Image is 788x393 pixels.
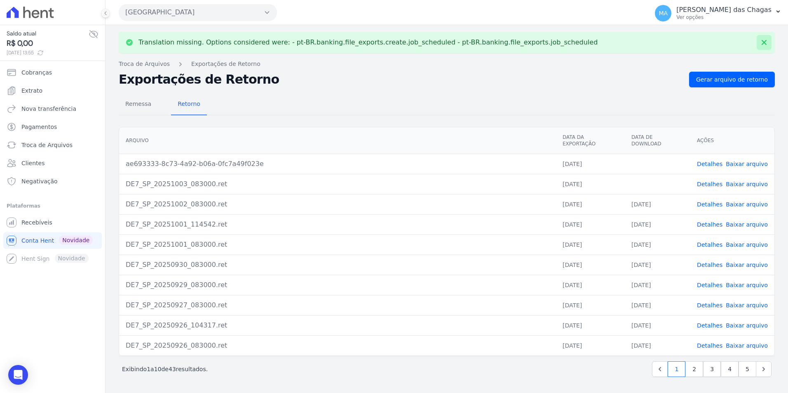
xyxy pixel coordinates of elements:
[625,315,690,335] td: [DATE]
[697,221,722,228] a: Detalhes
[169,366,176,372] span: 43
[685,361,703,377] a: 2
[3,214,102,231] a: Recebíveis
[703,361,721,377] a: 3
[689,72,775,87] a: Gerar arquivo de retorno
[652,361,668,377] a: Previous
[697,201,722,208] a: Detalhes
[7,201,98,211] div: Plataformas
[625,234,690,255] td: [DATE]
[556,255,625,275] td: [DATE]
[556,127,625,154] th: Data da Exportação
[3,82,102,99] a: Extrato
[126,280,549,290] div: DE7_SP_20250929_083000.ret
[126,179,549,189] div: DE7_SP_20251003_083000.ret
[122,365,208,373] p: Exibindo a de resultados.
[21,236,54,245] span: Conta Hent
[126,199,549,209] div: DE7_SP_20251002_083000.ret
[3,173,102,189] a: Negativação
[625,275,690,295] td: [DATE]
[697,282,722,288] a: Detalhes
[625,335,690,356] td: [DATE]
[8,365,28,385] div: Open Intercom Messenger
[726,342,768,349] a: Baixar arquivo
[126,240,549,250] div: DE7_SP_20251001_083000.ret
[119,60,170,68] a: Troca de Arquivos
[726,322,768,329] a: Baixar arquivo
[726,241,768,248] a: Baixar arquivo
[7,29,89,38] span: Saldo atual
[120,96,156,112] span: Remessa
[556,214,625,234] td: [DATE]
[119,4,277,21] button: [GEOGRAPHIC_DATA]
[556,174,625,194] td: [DATE]
[59,236,93,245] span: Novidade
[3,155,102,171] a: Clientes
[556,295,625,315] td: [DATE]
[556,275,625,295] td: [DATE]
[119,74,682,85] h2: Exportações de Retorno
[690,127,774,154] th: Ações
[659,10,668,16] span: MA
[697,181,722,187] a: Detalhes
[3,232,102,249] a: Conta Hent Novidade
[191,60,260,68] a: Exportações de Retorno
[726,282,768,288] a: Baixar arquivo
[625,127,690,154] th: Data de Download
[21,123,57,131] span: Pagamentos
[697,342,722,349] a: Detalhes
[21,68,52,77] span: Cobranças
[625,194,690,214] td: [DATE]
[726,181,768,187] a: Baixar arquivo
[3,101,102,117] a: Nova transferência
[126,260,549,270] div: DE7_SP_20250930_083000.ret
[126,300,549,310] div: DE7_SP_20250927_083000.ret
[556,154,625,174] td: [DATE]
[625,214,690,234] td: [DATE]
[119,127,556,154] th: Arquivo
[756,361,772,377] a: Next
[126,220,549,229] div: DE7_SP_20251001_114542.ret
[7,49,89,56] span: [DATE] 13:55
[726,302,768,309] a: Baixar arquivo
[21,218,52,227] span: Recebíveis
[696,75,768,84] span: Gerar arquivo de retorno
[154,366,162,372] span: 10
[21,177,58,185] span: Negativação
[625,295,690,315] td: [DATE]
[625,255,690,275] td: [DATE]
[556,194,625,214] td: [DATE]
[7,64,98,267] nav: Sidebar
[147,366,150,372] span: 1
[126,320,549,330] div: DE7_SP_20250926_104317.ret
[21,105,76,113] span: Nova transferência
[3,137,102,153] a: Troca de Arquivos
[3,64,102,81] a: Cobranças
[721,361,739,377] a: 4
[676,14,772,21] p: Ver opções
[119,94,158,115] a: Remessa
[126,341,549,351] div: DE7_SP_20250926_083000.ret
[556,234,625,255] td: [DATE]
[556,315,625,335] td: [DATE]
[697,262,722,268] a: Detalhes
[697,302,722,309] a: Detalhes
[171,94,207,115] a: Retorno
[697,161,722,167] a: Detalhes
[173,96,205,112] span: Retorno
[697,241,722,248] a: Detalhes
[3,119,102,135] a: Pagamentos
[21,87,42,95] span: Extrato
[21,141,73,149] span: Troca de Arquivos
[556,335,625,356] td: [DATE]
[739,361,756,377] a: 5
[726,262,768,268] a: Baixar arquivo
[726,201,768,208] a: Baixar arquivo
[7,38,89,49] span: R$ 0,00
[119,60,775,68] nav: Breadcrumb
[726,221,768,228] a: Baixar arquivo
[648,2,788,25] button: MA [PERSON_NAME] das Chagas Ver opções
[138,38,598,47] p: Translation missing. Options considered were: - pt-BR.banking.file_exports.create.job_scheduled -...
[126,159,549,169] div: ae693333-8c73-4a92-b06a-0fc7a49f023e
[697,322,722,329] a: Detalhes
